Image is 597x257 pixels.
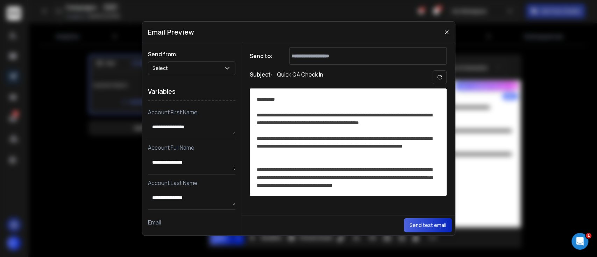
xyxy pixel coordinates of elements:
[148,179,235,187] p: Account Last Name
[148,218,235,227] p: Email
[277,70,323,84] p: Quick Q4 Check In
[152,65,171,72] p: Select
[148,108,235,116] p: Account First Name
[148,50,235,58] h1: Send from:
[250,52,278,60] h1: Send to:
[571,233,588,250] iframe: Intercom live chat
[586,233,591,238] span: 1
[250,70,273,84] h1: Subject:
[404,218,452,232] button: Send test email
[148,143,235,152] p: Account Full Name
[148,82,235,101] h1: Variables
[148,27,194,37] h1: Email Preview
